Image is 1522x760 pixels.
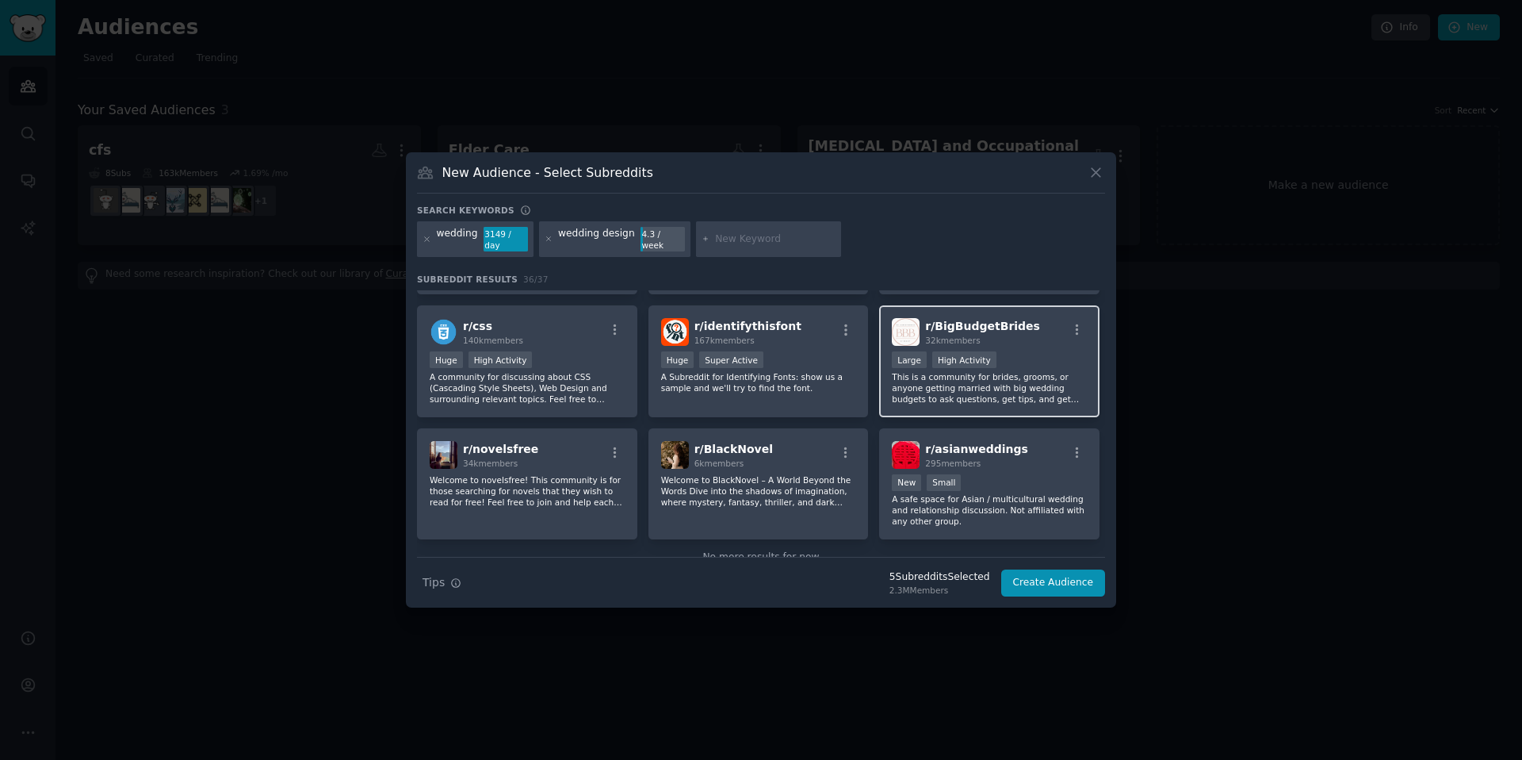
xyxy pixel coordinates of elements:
div: wedding design [558,227,635,252]
span: Subreddit Results [417,274,518,285]
span: 36 / 37 [523,274,549,284]
span: r/ BlackNovel [694,443,773,455]
span: 140k members [463,336,523,345]
div: 2.3M Members [889,585,990,596]
h3: Search keywords [417,205,514,216]
div: 5 Subreddit s Selected [889,570,990,585]
img: BlackNovel [661,441,689,469]
div: No more results for now [417,551,1105,565]
div: Huge [430,351,463,368]
span: 32k members [925,336,980,345]
span: 34k members [463,459,518,468]
button: Tips [417,569,467,597]
img: asianweddings [892,441,920,469]
div: Small [927,474,961,491]
button: Create Audience [1001,570,1106,597]
img: identifythisfont [661,318,689,346]
span: 6k members [694,459,744,468]
p: A safe space for Asian / multicultural wedding and relationship discussion. Not affiliated with a... [892,493,1087,527]
span: 167k members [694,336,755,345]
span: r/ css [463,320,492,332]
span: Tips [423,574,445,591]
img: novelsfree [430,441,457,469]
p: Welcome to novelsfree! This community is for those searching for novels that they wish to read fo... [430,474,625,508]
p: A Subreddit for Identifying Fonts: show us a sample and we'll try to find the font. [661,371,856,393]
div: New [892,474,921,491]
p: A community for discussing about CSS (Cascading Style Sheets), Web Design and surrounding relevan... [430,371,625,405]
div: Super Active [699,351,763,368]
img: BigBudgetBrides [892,318,920,346]
span: r/ novelsfree [463,443,538,455]
div: 3149 / day [484,227,528,252]
div: wedding [437,227,478,252]
div: High Activity [468,351,533,368]
img: css [430,318,457,346]
p: Welcome to BlackNovel – A World Beyond the Words Dive into the shadows of imagination, where myst... [661,474,856,508]
div: High Activity [932,351,996,368]
div: 4.3 / week [641,227,685,252]
h3: New Audience - Select Subreddits [442,164,653,181]
span: 295 members [925,459,981,468]
span: r/ identifythisfont [694,320,801,332]
span: r/ BigBudgetBrides [925,320,1040,332]
div: Huge [661,351,694,368]
span: r/ asianweddings [925,443,1028,455]
input: New Keyword [715,232,836,247]
div: Large [892,351,927,368]
p: This is a community for brides, grooms, or anyone getting married with big wedding budgets to ask... [892,371,1087,405]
